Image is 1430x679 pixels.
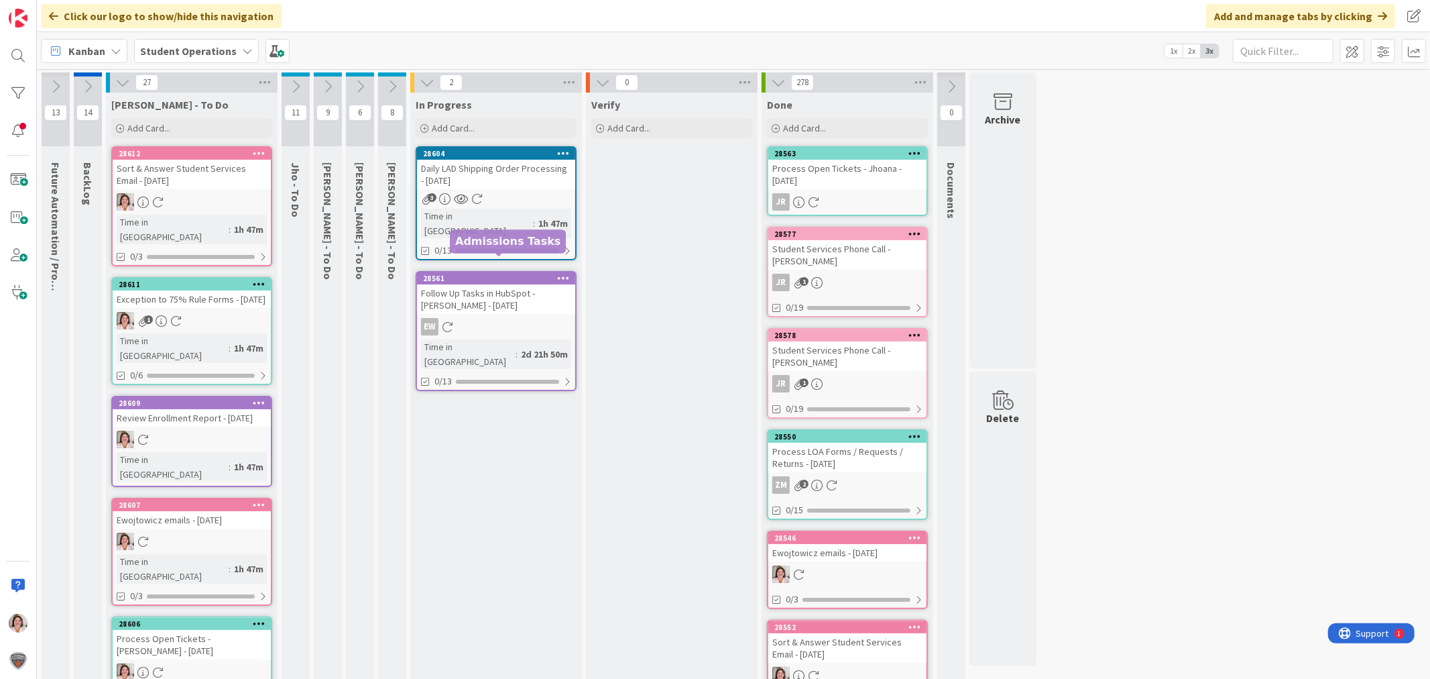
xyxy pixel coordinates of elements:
div: EW [113,533,271,550]
span: Zaida - To Do [321,162,335,280]
div: 28609 [113,397,271,409]
span: 8 [381,105,404,121]
div: 28609Review Enrollment Report - [DATE] [113,397,271,427]
img: EW [772,566,790,583]
div: EW [113,312,271,329]
div: 1h 47m [231,222,267,237]
span: Add Card... [783,122,826,134]
span: 0/13 [434,374,452,388]
div: 28607 [119,501,271,510]
span: 1 [800,277,809,286]
div: EW [421,318,438,335]
div: EW [113,431,271,448]
div: 28607 [113,499,271,511]
div: 28561 [423,274,575,283]
div: Sort & Answer Student Services Email - [DATE] [768,633,927,663]
div: ZM [772,476,790,494]
span: Emilie - To Do [111,98,229,111]
div: JR [768,274,927,291]
span: 0/13 [434,244,452,258]
div: 28577 [774,229,927,239]
span: Kanban [68,43,105,59]
a: 28611Exception to 75% Rule Forms - [DATE]EWTime in [GEOGRAPHIC_DATA]:1h 47m0/6 [111,277,272,385]
div: Sort & Answer Student Services Email - [DATE] [113,160,271,189]
span: 278 [791,74,814,91]
span: 1x [1165,44,1183,58]
div: Archive [986,111,1021,127]
span: : [229,222,231,237]
div: 28604 [417,148,575,160]
div: 1h 47m [231,460,267,474]
div: 28606Process Open Tickets - [PERSON_NAME] - [DATE] [113,618,271,660]
div: 28611 [119,280,271,289]
div: 28563 [774,149,927,158]
div: Time in [GEOGRAPHIC_DATA] [117,215,229,244]
span: In Progress [416,98,472,111]
div: 28578 [774,331,927,340]
img: EW [117,533,134,550]
b: Student Operations [140,44,237,58]
a: 28561Follow Up Tasks in HubSpot - [PERSON_NAME] - [DATE]EWTime in [GEOGRAPHIC_DATA]:2d 21h 50m0/13 [416,271,577,391]
div: Ewojtowicz emails - [DATE] [113,511,271,529]
span: 0 [615,74,638,91]
div: 1h 47m [535,216,571,231]
div: Student Services Phone Call - [PERSON_NAME] [768,342,927,371]
div: Ewojtowicz emails - [DATE] [768,544,927,562]
div: Student Services Phone Call - [PERSON_NAME] [768,240,927,270]
div: 28612Sort & Answer Student Services Email - [DATE] [113,148,271,189]
span: Done [767,98,792,111]
span: Add Card... [607,122,650,134]
img: EW [117,312,134,329]
div: Time in [GEOGRAPHIC_DATA] [117,333,229,363]
div: 28550 [768,431,927,443]
span: BackLog [81,162,95,205]
div: 28546 [774,533,927,543]
div: Time in [GEOGRAPHIC_DATA] [421,339,516,369]
span: : [516,347,518,362]
a: 28607Ewojtowicz emails - [DATE]EWTime in [GEOGRAPHIC_DATA]:1h 47m0/3 [111,498,272,606]
div: 28612 [119,149,271,158]
div: Time in [GEOGRAPHIC_DATA] [421,209,533,238]
div: JR [768,375,927,393]
span: 0/3 [786,592,798,607]
span: 0/3 [130,250,143,264]
span: 0 [940,105,963,121]
div: JR [772,375,790,393]
span: 2 [440,74,463,91]
div: Click our logo to show/hide this navigation [41,4,282,28]
div: 28563 [768,148,927,160]
div: 28563Process Open Tickets - Jhoana - [DATE] [768,148,927,189]
span: 1 [800,378,809,387]
span: 2x [1183,44,1201,58]
input: Quick Filter... [1233,39,1333,63]
div: 1h 47m [231,562,267,576]
h5: Admissions Tasks [455,235,560,248]
span: 0/6 [130,368,143,382]
span: 6 [349,105,371,121]
span: 14 [76,105,99,121]
img: EW [9,614,27,633]
span: Jho - To Do [289,162,302,217]
div: Time in [GEOGRAPHIC_DATA] [117,452,229,482]
a: 28577Student Services Phone Call - [PERSON_NAME]JR0/19 [767,227,928,317]
span: 9 [316,105,339,121]
div: 28577Student Services Phone Call - [PERSON_NAME] [768,228,927,270]
div: JR [772,274,790,291]
span: : [229,341,231,356]
span: Eric - To Do [353,162,367,280]
div: 28609 [119,399,271,408]
div: 28552 [774,623,927,632]
span: 11 [284,105,307,121]
span: 2 [800,480,809,488]
div: Delete [987,410,1020,426]
div: 28604 [423,149,575,158]
span: : [229,460,231,474]
div: 1 [70,5,73,16]
a: 28609Review Enrollment Report - [DATE]EWTime in [GEOGRAPHIC_DATA]:1h 47m [111,396,272,487]
div: 28606 [113,618,271,630]
div: 28606 [119,619,271,629]
div: Daily LAD Shipping Order Processing - [DATE] [417,160,575,189]
div: Time in [GEOGRAPHIC_DATA] [117,554,229,584]
div: 2d 21h 50m [518,347,571,362]
span: 3x [1201,44,1219,58]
